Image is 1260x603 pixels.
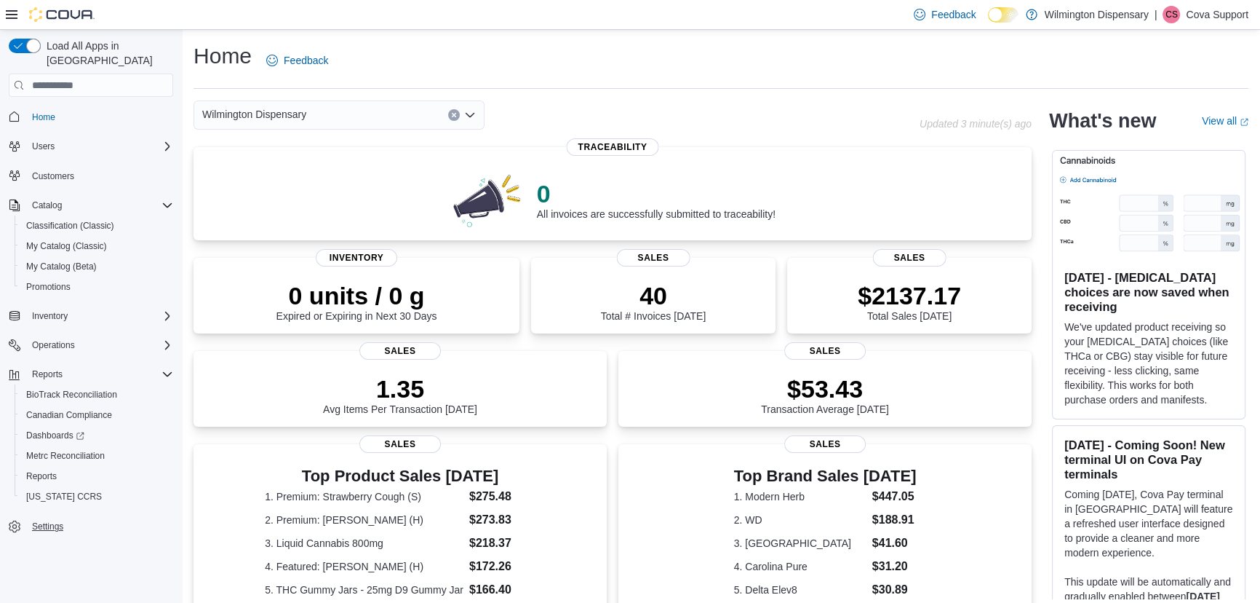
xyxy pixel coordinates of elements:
[920,118,1032,130] p: Updated 3 minute(s) ago
[26,336,81,354] button: Operations
[1186,6,1248,23] p: Cova Support
[3,364,179,385] button: Reports
[276,281,437,310] p: 0 units / 0 g
[1163,6,1180,23] div: Cova Support
[734,489,866,504] dt: 1. Modern Herb
[1049,109,1156,133] h2: What's new
[1165,6,1178,23] span: CS
[872,581,917,599] dd: $30.89
[784,435,866,453] span: Sales
[32,310,68,322] span: Inventory
[858,281,961,310] p: $2137.17
[26,138,60,155] button: Users
[601,281,706,322] div: Total # Invoices [DATE]
[26,470,57,482] span: Reports
[872,488,917,505] dd: $447.05
[469,535,535,552] dd: $218.37
[20,468,63,485] a: Reports
[20,278,76,296] a: Promotions
[20,488,108,505] a: [US_STATE] CCRS
[469,558,535,575] dd: $172.26
[26,138,173,155] span: Users
[26,307,73,325] button: Inventory
[20,406,173,424] span: Canadian Compliance
[761,374,889,415] div: Transaction Average [DATE]
[323,374,477,403] p: 1.35
[359,342,441,360] span: Sales
[32,521,63,532] span: Settings
[15,425,179,446] a: Dashboards
[29,7,95,22] img: Cova
[26,409,112,421] span: Canadian Compliance
[872,511,917,529] dd: $188.91
[15,405,179,425] button: Canadian Compliance
[15,486,179,507] button: [US_STATE] CCRS
[32,111,55,123] span: Home
[32,339,75,351] span: Operations
[15,446,179,466] button: Metrc Reconciliation
[450,170,525,229] img: 0
[26,220,114,232] span: Classification (Classic)
[858,281,961,322] div: Total Sales [DATE]
[469,581,535,599] dd: $166.40
[1045,6,1149,23] p: Wilmington Dispensary
[617,249,690,267] span: Sales
[537,179,775,220] div: All invoices are successfully submitted to traceability!
[26,430,84,441] span: Dashboards
[41,39,173,68] span: Load All Apps in [GEOGRAPHIC_DATA]
[601,281,706,310] p: 40
[20,258,103,275] a: My Catalog (Beta)
[20,237,173,255] span: My Catalog (Classic)
[872,558,917,575] dd: $31.20
[20,427,173,444] span: Dashboards
[734,559,866,574] dt: 4. Carolina Pure
[1240,118,1248,127] svg: External link
[3,516,179,537] button: Settings
[265,583,463,597] dt: 5. THC Gummy Jars - 25mg D9 Gummy Jar
[32,141,55,152] span: Users
[469,511,535,529] dd: $273.83
[734,536,866,551] dt: 3. [GEOGRAPHIC_DATA]
[26,366,173,383] span: Reports
[265,536,463,551] dt: 3. Liquid Cannabis 800mg
[26,491,102,502] span: [US_STATE] CCRS
[276,281,437,322] div: Expired or Expiring in Next 30 Days
[265,559,463,574] dt: 4. Featured: [PERSON_NAME] (H)
[20,386,173,403] span: BioTrack Reconciliation
[3,106,179,127] button: Home
[26,109,61,126] a: Home
[20,237,113,255] a: My Catalog (Classic)
[20,217,173,234] span: Classification (Classic)
[20,447,173,465] span: Metrc Reconciliation
[537,179,775,208] p: 0
[20,468,173,485] span: Reports
[20,278,173,296] span: Promotions
[784,342,866,360] span: Sales
[26,450,105,462] span: Metrc Reconciliation
[469,488,535,505] dd: $275.48
[26,197,68,214] button: Catalog
[1155,6,1157,23] p: |
[15,236,179,256] button: My Catalog (Classic)
[20,386,123,403] a: BioTrack Reconciliation
[323,374,477,415] div: Avg Items Per Transaction [DATE]
[202,106,306,123] span: Wilmington Dispensary
[26,366,68,383] button: Reports
[32,368,63,380] span: Reports
[316,249,397,267] span: Inventory
[32,200,62,211] span: Catalog
[26,389,117,401] span: BioTrack Reconciliation
[359,435,441,453] span: Sales
[15,216,179,236] button: Classification (Classic)
[931,7,976,22] span: Feedback
[20,217,120,234] a: Classification (Classic)
[26,281,71,293] span: Promotions
[284,53,328,68] span: Feedback
[26,197,173,214] span: Catalog
[20,258,173,275] span: My Catalog (Beta)
[26,240,107,252] span: My Catalog (Classic)
[20,488,173,505] span: Washington CCRS
[20,447,111,465] a: Metrc Reconciliation
[3,165,179,186] button: Customers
